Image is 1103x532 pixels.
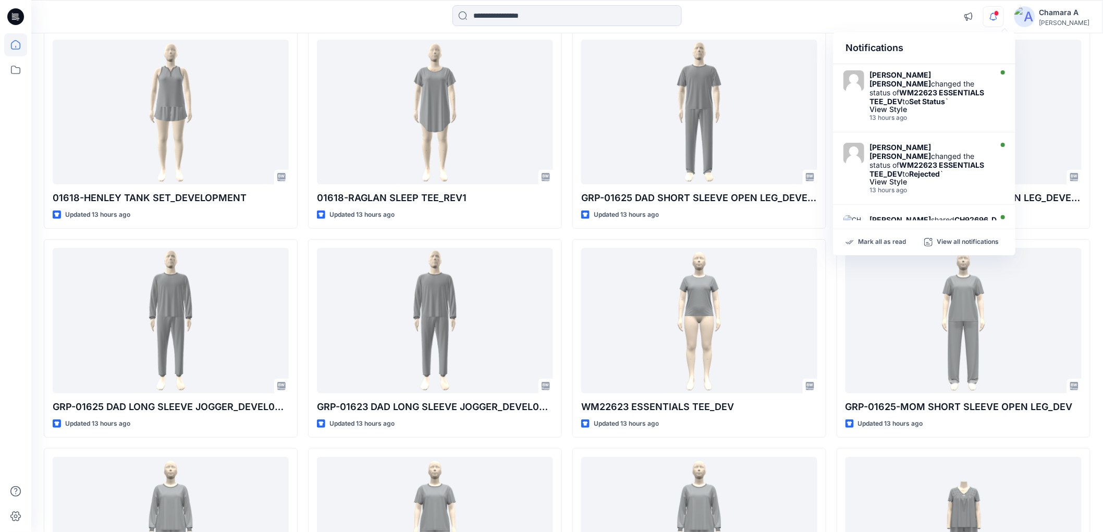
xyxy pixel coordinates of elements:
[869,187,989,194] div: Wednesday, September 03, 2025 13:29
[317,40,553,184] a: 01618-RAGLAN SLEEP TEE_REV1
[937,238,999,247] p: View all notifications
[581,191,817,205] p: GRP-01625 DAD SHORT SLEEVE OPEN LEG_DEVELOPMENT
[845,248,1082,393] a: GRP-01625-MOM SHORT SLEEVE OPEN LEG_DEV
[1014,6,1035,27] img: avatar
[329,209,395,220] p: Updated 13 hours ago
[317,400,553,414] p: GRP-01623 DAD LONG SLEEVE JOGGER_DEVEL0PMENT
[317,248,553,393] a: GRP-01623 DAD LONG SLEEVE JOGGER_DEVEL0PMENT
[65,418,130,429] p: Updated 13 hours ago
[869,114,989,121] div: Wednesday, September 03, 2025 13:29
[909,169,940,178] strong: Rejected
[53,400,289,414] p: GRP-01625 DAD LONG SLEEVE JOGGER_DEVEL0PMENT
[869,215,931,224] strong: [PERSON_NAME]
[909,97,945,106] strong: Set Status
[53,40,289,184] a: 01618-HENLEY TANK SET_DEVELOPMENT
[869,143,989,178] div: changed the status of to `
[833,32,1015,64] div: Notifications
[1039,6,1090,19] div: Chamara A
[53,191,289,205] p: 01618-HENLEY TANK SET_DEVELOPMENT
[843,70,864,91] img: Jessica Lisa
[858,418,923,429] p: Updated 13 hours ago
[581,400,817,414] p: WM22623 ESSENTIALS TEE_DEV
[329,418,395,429] p: Updated 13 hours ago
[869,70,931,88] strong: [PERSON_NAME] [PERSON_NAME]
[581,40,817,184] a: GRP-01625 DAD SHORT SLEEVE OPEN LEG_DEVELOPMENT
[843,143,864,164] img: Jessica Lisa
[581,248,817,393] a: WM22623 ESSENTIALS TEE_DEV
[869,143,931,160] strong: [PERSON_NAME] [PERSON_NAME]
[843,215,864,236] img: CH92696_DEVELOPMENT
[317,191,553,205] p: 01618-RAGLAN SLEEP TEE_REV1
[869,215,997,233] strong: CH92696_DEVELOPMENT
[869,160,984,178] strong: WM22623 ESSENTIALS TEE_DEV
[65,209,130,220] p: Updated 13 hours ago
[869,70,989,106] div: changed the status of to `
[858,238,906,247] p: Mark all as read
[869,106,989,113] div: View Style
[845,400,1082,414] p: GRP-01625-MOM SHORT SLEEVE OPEN LEG_DEV
[53,248,289,393] a: GRP-01625 DAD LONG SLEEVE JOGGER_DEVEL0PMENT
[1039,19,1090,27] div: [PERSON_NAME]
[869,178,989,185] div: View Style
[869,215,999,242] div: shared in
[594,418,659,429] p: Updated 13 hours ago
[594,209,659,220] p: Updated 13 hours ago
[869,88,984,106] strong: WM22623 ESSENTIALS TEE_DEV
